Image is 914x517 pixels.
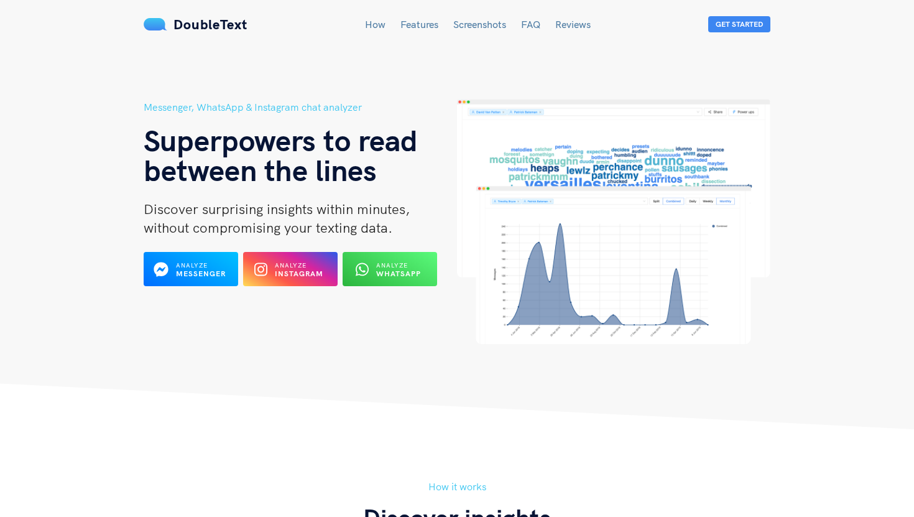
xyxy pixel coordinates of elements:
a: Screenshots [453,18,506,30]
span: Analyze [376,261,408,269]
button: Get Started [708,16,770,32]
img: hero [457,100,770,344]
h5: Messenger, WhatsApp & Instagram chat analyzer [144,100,457,115]
span: Analyze [176,261,208,269]
b: WhatsApp [376,269,421,278]
a: Analyze Instagram [243,268,338,279]
a: Analyze WhatsApp [343,268,437,279]
button: Analyze Messenger [144,252,238,286]
a: Reviews [555,18,591,30]
b: Instagram [275,269,323,278]
a: DoubleText [144,16,247,33]
button: Analyze Instagram [243,252,338,286]
span: Superpowers to read [144,121,418,159]
b: Messenger [176,269,226,278]
span: Analyze [275,261,307,269]
h5: How it works [144,479,770,495]
a: FAQ [521,18,540,30]
span: Discover surprising insights within minutes, [144,200,410,218]
a: How [365,18,385,30]
button: Analyze WhatsApp [343,252,437,286]
a: Analyze Messenger [144,268,238,279]
span: without compromising your texting data. [144,219,392,236]
span: between the lines [144,151,377,189]
span: DoubleText [173,16,247,33]
a: Features [400,18,438,30]
img: mS3x8y1f88AAAAABJRU5ErkJggg== [144,18,167,30]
